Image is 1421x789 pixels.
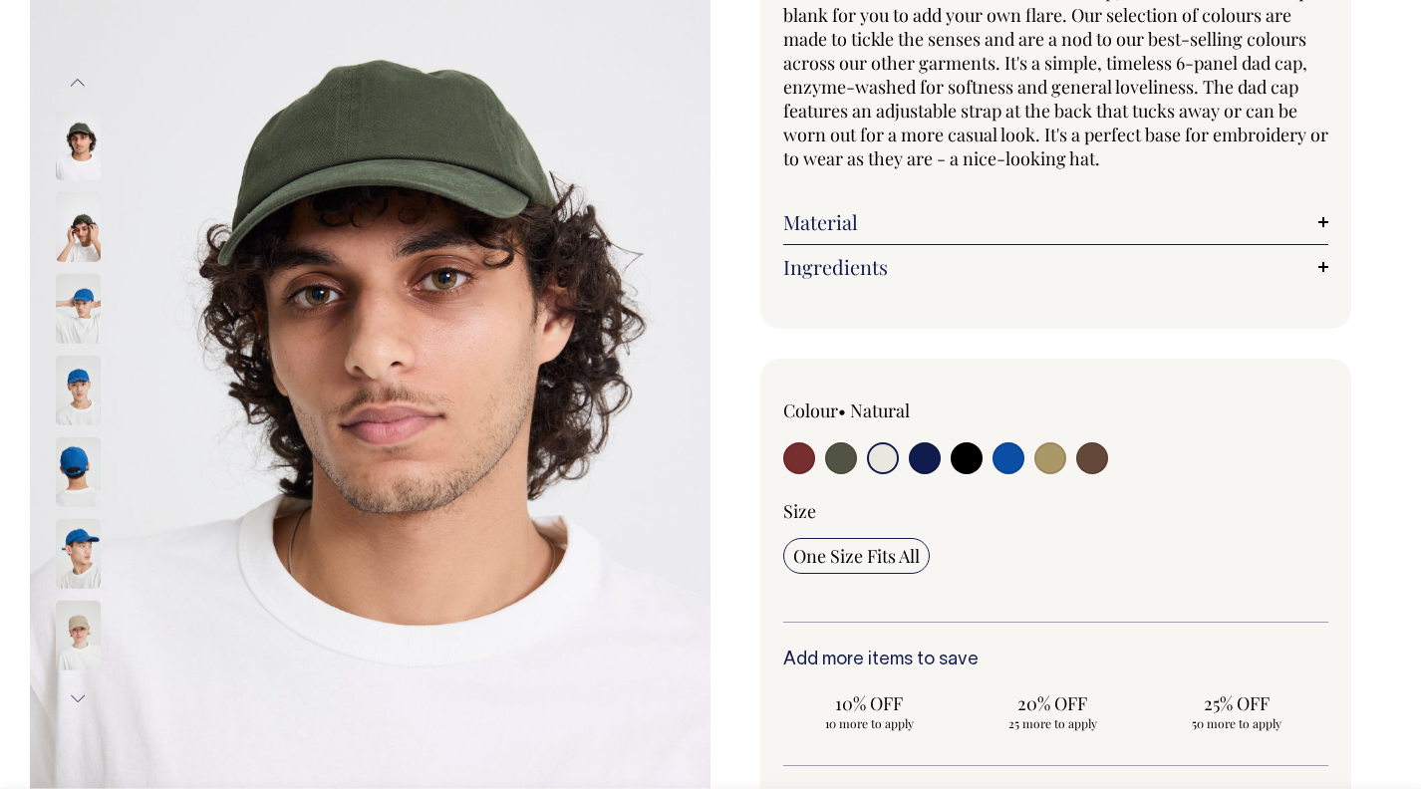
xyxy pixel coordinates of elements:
[56,111,101,180] img: olive
[977,691,1128,715] span: 20% OFF
[1151,685,1322,737] input: 25% OFF 50 more to apply
[63,676,93,721] button: Next
[977,715,1128,731] span: 25 more to apply
[56,356,101,425] img: worker-blue
[783,685,955,737] input: 10% OFF 10 more to apply
[56,274,101,344] img: worker-blue
[967,685,1138,737] input: 20% OFF 25 more to apply
[793,715,945,731] span: 10 more to apply
[56,437,101,507] img: worker-blue
[838,398,846,422] span: •
[793,691,945,715] span: 10% OFF
[1161,691,1312,715] span: 25% OFF
[783,255,1328,279] a: Ingredients
[1161,715,1312,731] span: 50 more to apply
[783,651,1328,670] h6: Add more items to save
[56,601,101,670] img: washed-khaki
[783,210,1328,234] a: Material
[56,192,101,262] img: olive
[793,544,920,568] span: One Size Fits All
[850,398,910,422] label: Natural
[783,538,930,574] input: One Size Fits All
[783,499,1328,523] div: Size
[783,398,1001,422] div: Colour
[63,60,93,105] button: Previous
[56,519,101,589] img: worker-blue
